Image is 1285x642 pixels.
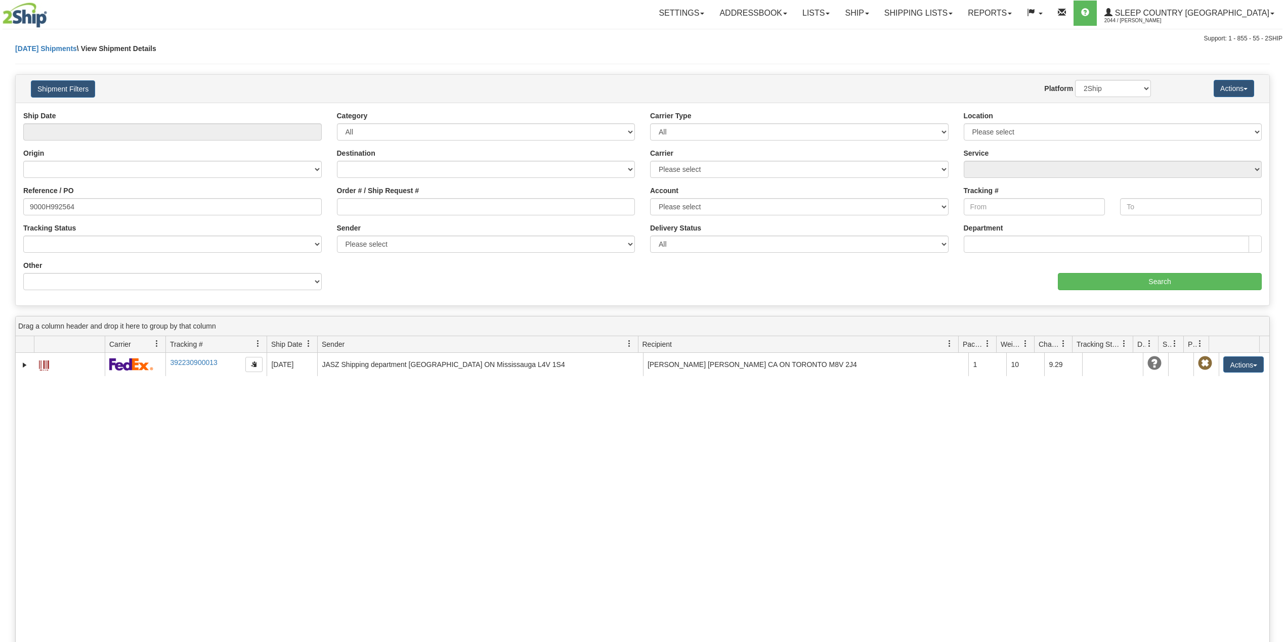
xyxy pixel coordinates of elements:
input: To [1120,198,1262,215]
span: \ View Shipment Details [77,44,156,53]
label: Other [23,260,42,270]
a: Lists [795,1,837,26]
a: Shipment Issues filter column settings [1166,335,1183,352]
span: Shipment Issues [1163,339,1171,349]
span: Carrier [109,339,131,349]
span: Unknown [1147,356,1162,371]
div: grid grouping header [16,316,1269,336]
a: Tracking # filter column settings [249,335,267,352]
input: Search [1058,273,1262,290]
a: Charge filter column settings [1055,335,1072,352]
span: Weight [1001,339,1022,349]
label: Service [964,148,989,158]
label: Platform [1044,83,1073,94]
td: [PERSON_NAME] [PERSON_NAME] CA ON TORONTO M8V 2J4 [643,353,969,376]
button: Copy to clipboard [245,357,263,372]
span: Sleep Country [GEOGRAPHIC_DATA] [1112,9,1269,17]
label: Sender [337,223,361,233]
label: Destination [337,148,375,158]
label: Reference / PO [23,186,74,196]
a: Sender filter column settings [621,335,638,352]
span: Recipient [642,339,672,349]
label: Category [337,111,368,121]
button: Shipment Filters [31,80,95,98]
a: Carrier filter column settings [148,335,165,352]
a: Expand [20,360,30,370]
td: JASZ Shipping department [GEOGRAPHIC_DATA] ON Mississauga L4V 1S4 [317,353,643,376]
label: Tracking # [964,186,999,196]
span: Ship Date [271,339,302,349]
img: 2 - FedEx Express® [109,358,153,371]
label: Origin [23,148,44,158]
span: Packages [963,339,984,349]
a: Reports [960,1,1019,26]
a: Recipient filter column settings [941,335,958,352]
input: From [964,198,1105,215]
a: Pickup Status filter column settings [1191,335,1209,352]
button: Actions [1223,356,1264,373]
span: Pickup Not Assigned [1198,356,1212,371]
span: Delivery Status [1137,339,1146,349]
span: Tracking Status [1077,339,1121,349]
label: Tracking Status [23,223,76,233]
label: Location [964,111,993,121]
a: Ship Date filter column settings [300,335,317,352]
label: Department [964,223,1003,233]
span: Pickup Status [1188,339,1196,349]
td: 10 [1006,353,1044,376]
a: Addressbook [712,1,795,26]
label: Account [650,186,678,196]
div: Support: 1 - 855 - 55 - 2SHIP [3,34,1282,43]
label: Order # / Ship Request # [337,186,419,196]
label: Carrier [650,148,673,158]
a: Ship [837,1,876,26]
td: 9.29 [1044,353,1082,376]
span: 2044 / [PERSON_NAME] [1104,16,1180,26]
img: logo2044.jpg [3,3,47,28]
span: Charge [1039,339,1060,349]
label: Delivery Status [650,223,701,233]
a: Settings [651,1,712,26]
a: Delivery Status filter column settings [1141,335,1158,352]
label: Carrier Type [650,111,691,121]
a: Weight filter column settings [1017,335,1034,352]
iframe: chat widget [1262,269,1284,373]
a: Sleep Country [GEOGRAPHIC_DATA] 2044 / [PERSON_NAME] [1097,1,1282,26]
td: 1 [968,353,1006,376]
a: Label [39,356,49,372]
a: Packages filter column settings [979,335,996,352]
a: 392230900013 [170,358,217,366]
span: Sender [322,339,345,349]
button: Actions [1214,80,1254,97]
span: Tracking # [170,339,203,349]
a: Tracking Status filter column settings [1116,335,1133,352]
label: Ship Date [23,111,56,121]
td: [DATE] [267,353,317,376]
a: [DATE] Shipments [15,44,77,53]
a: Shipping lists [877,1,960,26]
